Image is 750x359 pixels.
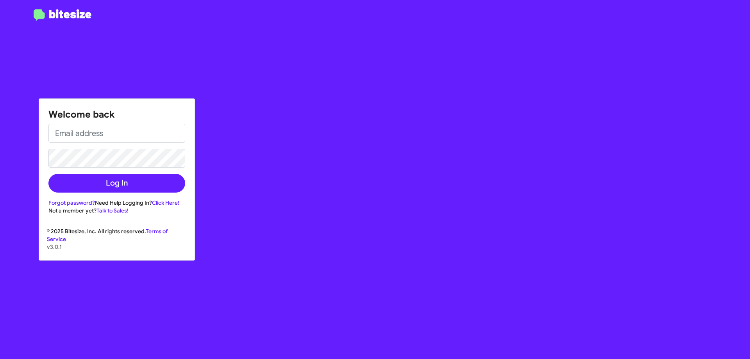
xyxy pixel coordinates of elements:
p: v3.0.1 [47,243,187,251]
button: Log In [48,174,185,193]
div: © 2025 Bitesize, Inc. All rights reserved. [39,227,195,260]
a: Forgot password? [48,199,95,206]
a: Click Here! [152,199,179,206]
a: Talk to Sales! [96,207,129,214]
div: Need Help Logging In? [48,199,185,207]
div: Not a member yet? [48,207,185,214]
h1: Welcome back [48,108,185,121]
input: Email address [48,124,185,143]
